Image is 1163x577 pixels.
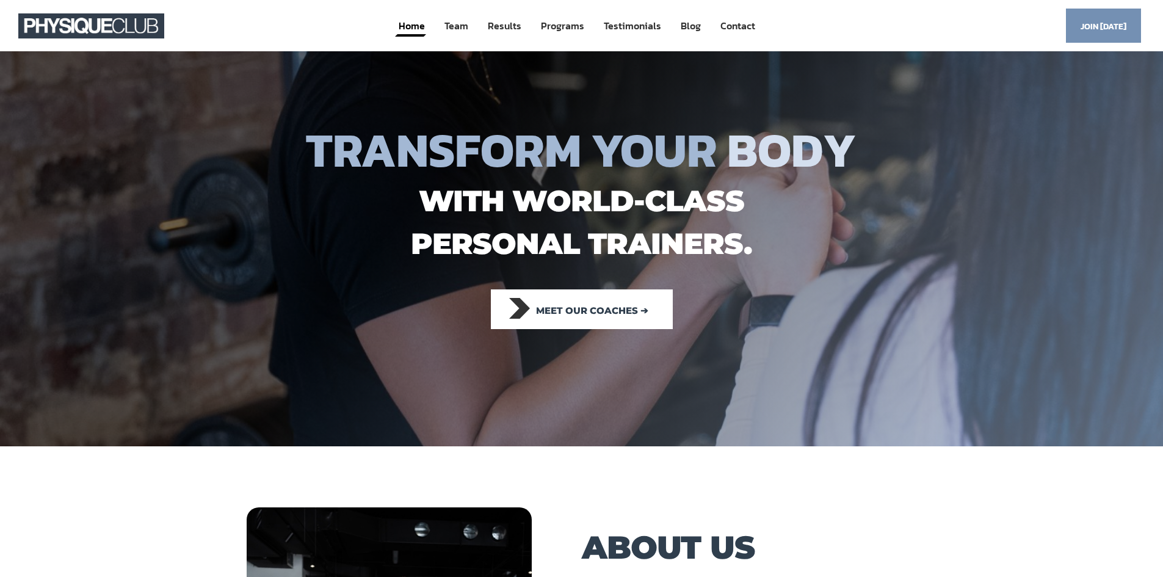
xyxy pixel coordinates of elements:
[719,15,756,37] a: Contact
[603,15,662,37] a: Testimonials
[540,15,585,37] a: Programs
[536,297,648,324] span: Meet our coaches ➔
[443,15,469,37] a: Team
[582,532,966,564] h1: ABOUT US
[1066,9,1141,42] a: Join [DATE]
[397,15,426,37] a: Home
[491,289,673,329] a: Meet our coaches ➔
[679,15,702,37] a: Blog
[197,180,966,265] h1: with world-class personal trainers.
[306,114,717,186] span: TRANSFORM YOUR
[1081,15,1126,38] span: Join [DATE]
[487,15,523,37] a: Results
